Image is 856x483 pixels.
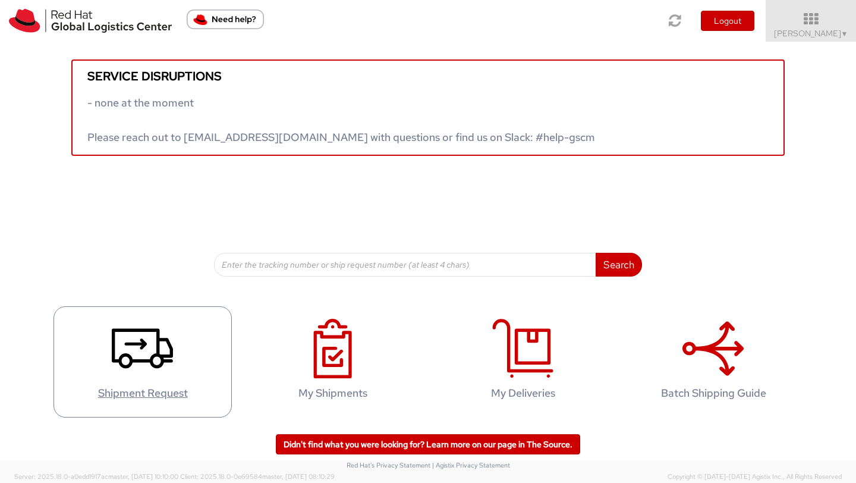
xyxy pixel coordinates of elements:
[87,70,769,83] h5: Service disruptions
[446,387,600,399] h4: My Deliveries
[668,472,842,482] span: Copyright © [DATE]-[DATE] Agistix Inc., All Rights Reserved
[187,10,264,29] button: Need help?
[9,9,172,33] img: rh-logistics-00dfa346123c4ec078e1.svg
[347,461,430,469] a: Red Hat's Privacy Statement
[244,306,422,418] a: My Shipments
[262,472,335,481] span: master, [DATE] 08:10:29
[14,472,178,481] span: Server: 2025.18.0-a0edd1917ac
[841,29,848,39] span: ▼
[71,59,785,156] a: Service disruptions - none at the moment Please reach out to [EMAIL_ADDRESS][DOMAIN_NAME] with qu...
[53,306,232,418] a: Shipment Request
[180,472,335,481] span: Client: 2025.18.0-0e69584
[701,11,754,31] button: Logout
[434,306,612,418] a: My Deliveries
[256,387,410,399] h4: My Shipments
[637,387,790,399] h4: Batch Shipping Guide
[66,387,219,399] h4: Shipment Request
[108,472,178,481] span: master, [DATE] 10:10:00
[432,461,510,469] a: | Agistix Privacy Statement
[624,306,802,418] a: Batch Shipping Guide
[214,253,596,277] input: Enter the tracking number or ship request number (at least 4 chars)
[87,96,595,144] span: - none at the moment Please reach out to [EMAIL_ADDRESS][DOMAIN_NAME] with questions or find us o...
[596,253,642,277] button: Search
[276,434,580,454] a: Didn't find what you were looking for? Learn more on our page in The Source.
[774,28,848,39] span: [PERSON_NAME]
